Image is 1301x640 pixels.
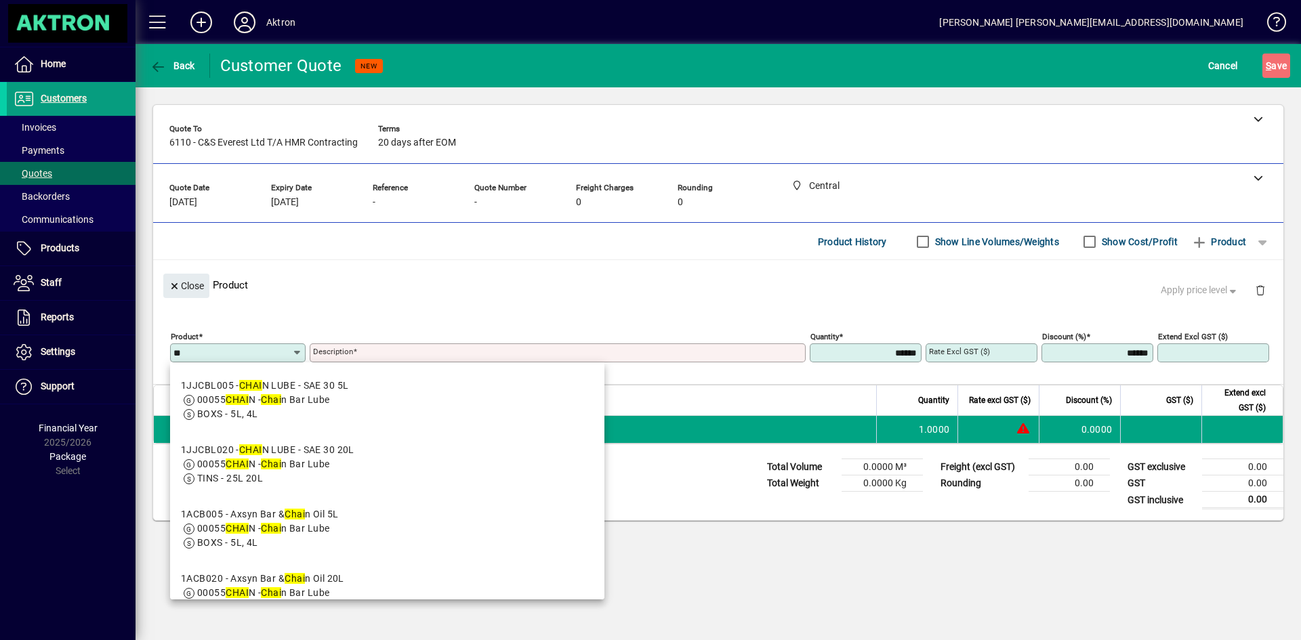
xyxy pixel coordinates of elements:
[261,458,281,469] em: Chai
[934,459,1029,475] td: Freight (excl GST)
[170,432,604,496] mat-option: 1JJCBL020 - CHAIN LUBE - SAE 30 20L
[261,587,281,598] em: Chai
[760,459,842,475] td: Total Volume
[842,459,923,475] td: 0.0000 M³
[197,458,329,469] span: 00055 N - n Bar Lube
[7,301,136,335] a: Reports
[1244,274,1277,306] button: Delete
[41,312,74,322] span: Reports
[810,332,839,341] mat-label: Quantity
[1161,283,1239,297] span: Apply price level
[239,444,262,455] em: CHAI
[1158,332,1228,341] mat-label: Extend excl GST ($)
[181,379,348,393] div: 1JJCBL005 - N LUBE - SAE 30 5L
[223,10,266,35] button: Profile
[14,191,70,202] span: Backorders
[271,197,299,208] span: [DATE]
[170,368,604,432] mat-option: 1JJCBL005 - CHAIN LUBE - SAE 30 5L
[7,162,136,185] a: Quotes
[1202,492,1283,509] td: 0.00
[169,197,197,208] span: [DATE]
[1121,475,1202,492] td: GST
[226,458,249,469] em: CHAI
[285,573,305,584] em: Chai
[41,346,75,357] span: Settings
[49,451,86,462] span: Package
[812,230,892,254] button: Product History
[1205,54,1241,78] button: Cancel
[678,197,683,208] span: 0
[1155,278,1245,303] button: Apply price level
[1066,393,1112,408] span: Discount (%)
[170,561,604,625] mat-option: 1ACB020 - Axsyn Bar & Chain Oil 20L
[576,197,581,208] span: 0
[7,208,136,231] a: Communications
[239,380,262,391] em: CHAI
[1029,459,1110,475] td: 0.00
[934,475,1029,492] td: Rounding
[153,260,1283,310] div: Product
[266,12,295,33] div: Aktron
[163,274,209,298] button: Close
[39,423,98,433] span: Financial Year
[181,507,338,521] div: 1ACB005 - Axsyn Bar & n Oil 5L
[261,394,281,405] em: Chai
[1121,492,1202,509] td: GST inclusive
[160,279,213,291] app-page-header-button: Close
[918,393,949,408] span: Quantity
[1210,385,1266,415] span: Extend excl GST ($)
[1266,55,1287,77] span: ave
[1202,475,1283,492] td: 0.00
[14,122,56,133] span: Invoices
[360,62,377,70] span: NEW
[1257,3,1284,47] a: Knowledge Base
[226,394,249,405] em: CHAI
[226,523,249,534] em: CHAI
[378,137,456,148] span: 20 days after EOM
[7,266,136,300] a: Staff
[1121,459,1202,475] td: GST exclusive
[1039,416,1120,443] td: 0.0000
[197,473,263,484] span: TINS - 25L 20L
[1042,332,1086,341] mat-label: Discount (%)
[41,381,75,391] span: Support
[226,587,249,598] em: CHAI
[1262,54,1290,78] button: Save
[7,116,136,139] a: Invoices
[180,10,223,35] button: Add
[932,235,1059,249] label: Show Line Volumes/Weights
[136,54,210,78] app-page-header-button: Back
[41,93,87,104] span: Customers
[474,197,477,208] span: -
[181,443,354,457] div: 1JJCBL020 - N LUBE - SAE 30 20L
[7,232,136,265] a: Products
[7,335,136,369] a: Settings
[41,242,79,253] span: Products
[197,537,258,548] span: BOXS - 5L, 4L
[939,12,1243,33] div: [PERSON_NAME] [PERSON_NAME][EMAIL_ADDRESS][DOMAIN_NAME]
[760,475,842,492] td: Total Weight
[169,275,204,297] span: Close
[919,423,950,436] span: 1.0000
[1202,459,1283,475] td: 0.00
[197,408,258,419] span: BOXS - 5L, 4L
[313,347,353,356] mat-label: Description
[969,393,1031,408] span: Rate excl GST ($)
[842,475,923,492] td: 0.0000 Kg
[7,370,136,404] a: Support
[170,496,604,561] mat-option: 1ACB005 - Axsyn Bar & Chain Oil 5L
[1208,55,1238,77] span: Cancel
[285,509,305,519] em: Chai
[41,277,62,288] span: Staff
[818,231,887,253] span: Product History
[41,58,66,69] span: Home
[150,60,195,71] span: Back
[171,332,199,341] mat-label: Product
[1029,475,1110,492] td: 0.00
[1266,60,1271,71] span: S
[7,139,136,162] a: Payments
[929,347,990,356] mat-label: Rate excl GST ($)
[7,47,136,81] a: Home
[169,137,358,148] span: 6110 - C&S Everest Ltd T/A HMR Contracting
[197,587,329,598] span: 00055 N - n Bar Lube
